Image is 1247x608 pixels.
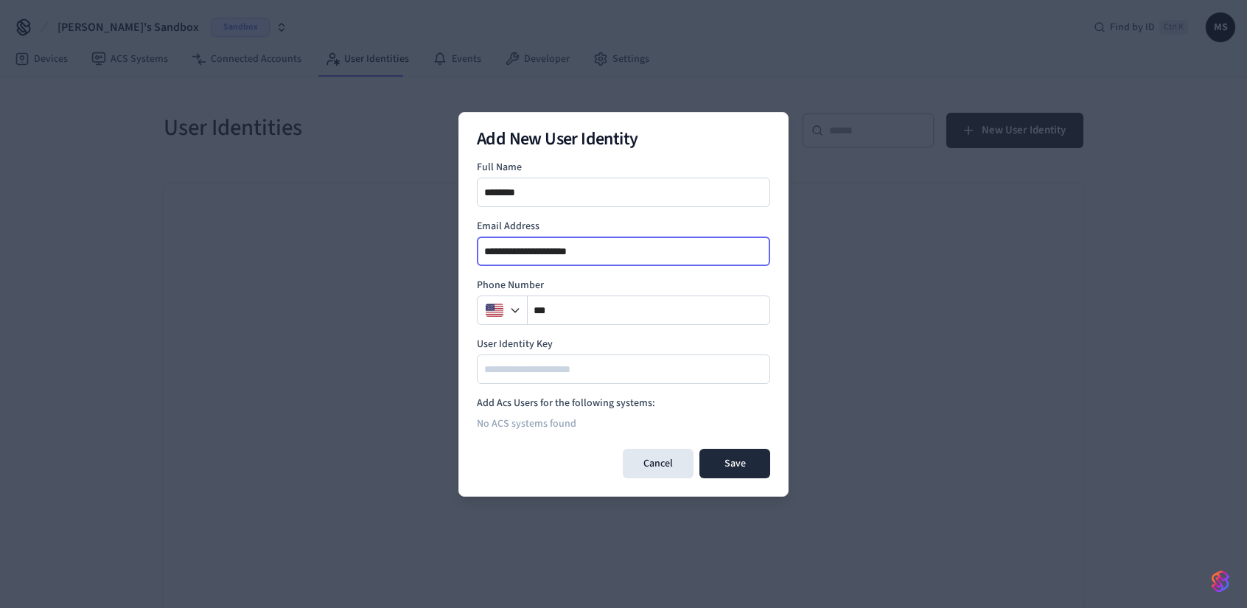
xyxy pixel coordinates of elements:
img: SeamLogoGradient.69752ec5.svg [1212,570,1229,593]
label: Email Address [477,219,770,234]
label: User Identity Key [477,337,770,352]
h2: Add New User Identity [477,130,770,148]
label: Phone Number [477,278,770,293]
button: Save [699,449,770,478]
button: Cancel [623,449,694,478]
div: No ACS systems found [477,410,770,437]
h4: Add Acs Users for the following systems: [477,396,770,410]
label: Full Name [477,160,770,175]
